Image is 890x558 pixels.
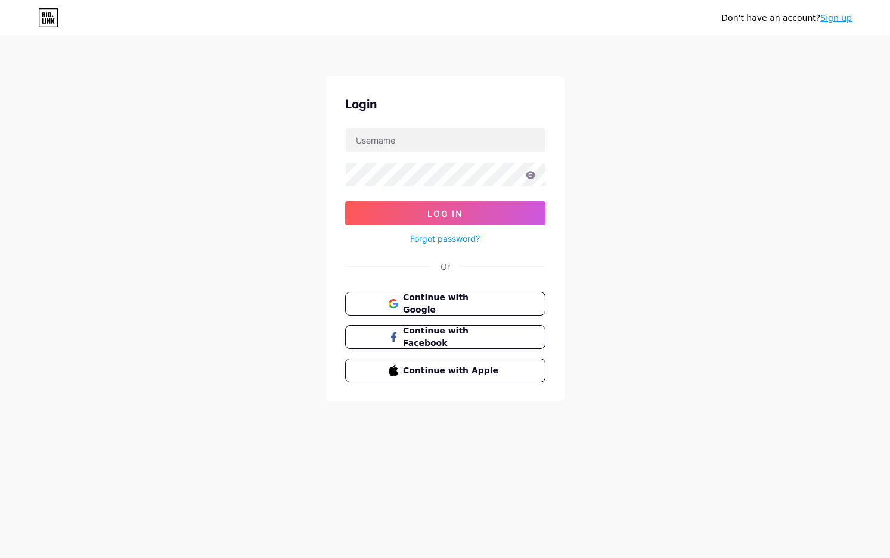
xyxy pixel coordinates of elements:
[345,201,545,225] button: Log In
[410,232,480,245] a: Forgot password?
[427,208,463,219] span: Log In
[403,364,501,377] span: Continue with Apple
[403,325,501,350] span: Continue with Facebook
[345,292,545,316] button: Continue with Google
[403,291,501,316] span: Continue with Google
[721,12,852,24] div: Don't have an account?
[345,325,545,349] button: Continue with Facebook
[820,13,852,23] a: Sign up
[441,260,450,273] div: Or
[346,128,545,152] input: Username
[345,359,545,382] button: Continue with Apple
[345,95,545,113] div: Login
